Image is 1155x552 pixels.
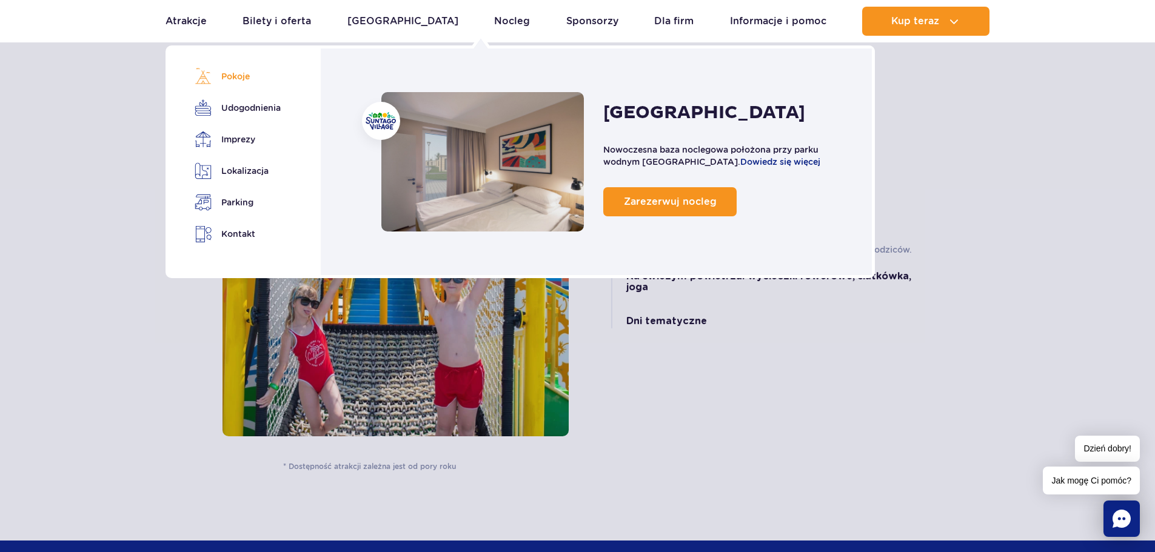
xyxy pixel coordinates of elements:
a: Informacje i pomoc [730,7,826,36]
a: Nocleg [494,7,530,36]
span: Jak mogę Ci pomóc? [1043,467,1140,494]
a: Udogodnienia [195,99,276,116]
a: Nocleg [381,92,584,231]
a: [GEOGRAPHIC_DATA] [347,7,458,36]
a: Parking [195,194,276,211]
a: Imprezy [195,131,276,148]
img: Suntago [366,112,396,130]
a: Dowiedz się więcej [740,157,820,167]
a: Zarezerwuj nocleg [603,187,737,216]
span: Kup teraz [891,16,939,27]
a: Kontakt [195,225,276,243]
a: Dla firm [654,7,694,36]
h2: [GEOGRAPHIC_DATA] [603,101,805,124]
span: Zarezerwuj nocleg [624,196,717,207]
a: Bilety i oferta [243,7,311,36]
div: Chat [1103,500,1140,537]
a: Pokoje [195,68,276,85]
span: Dzień dobry! [1075,436,1140,462]
button: Kup teraz [862,7,989,36]
p: Nowoczesna baza noclegowa położona przy parku wodnym [GEOGRAPHIC_DATA]. [603,144,847,168]
a: Atrakcje [166,7,207,36]
a: Lokalizacja [195,162,276,179]
a: Sponsorzy [566,7,618,36]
